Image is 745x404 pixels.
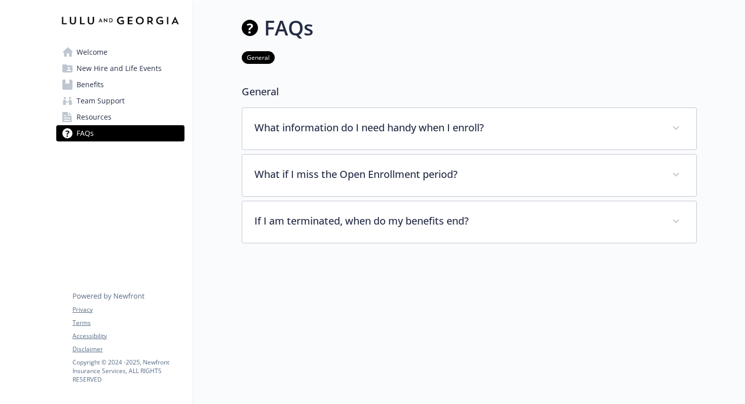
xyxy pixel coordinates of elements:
a: Welcome [56,44,184,60]
span: Resources [77,109,111,125]
a: New Hire and Life Events [56,60,184,77]
span: Benefits [77,77,104,93]
a: FAQs [56,125,184,141]
p: What information do I need handy when I enroll? [254,120,660,135]
p: Copyright © 2024 - 2025 , Newfront Insurance Services, ALL RIGHTS RESERVED [72,358,184,384]
a: Team Support [56,93,184,109]
div: What information do I need handy when I enroll? [242,108,696,150]
h1: FAQs [264,13,313,43]
span: Team Support [77,93,125,109]
a: Terms [72,318,184,327]
a: General [242,52,275,62]
p: General [242,84,697,99]
a: Disclaimer [72,345,184,354]
a: Benefits [56,77,184,93]
a: Resources [56,109,184,125]
span: New Hire and Life Events [77,60,162,77]
p: What if I miss the Open Enrollment period? [254,167,660,182]
div: If I am terminated, when do my benefits end? [242,201,696,243]
a: Accessibility [72,332,184,341]
span: FAQs [77,125,94,141]
p: If I am terminated, when do my benefits end? [254,213,660,229]
div: What if I miss the Open Enrollment period? [242,155,696,196]
span: Welcome [77,44,107,60]
a: Privacy [72,305,184,314]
